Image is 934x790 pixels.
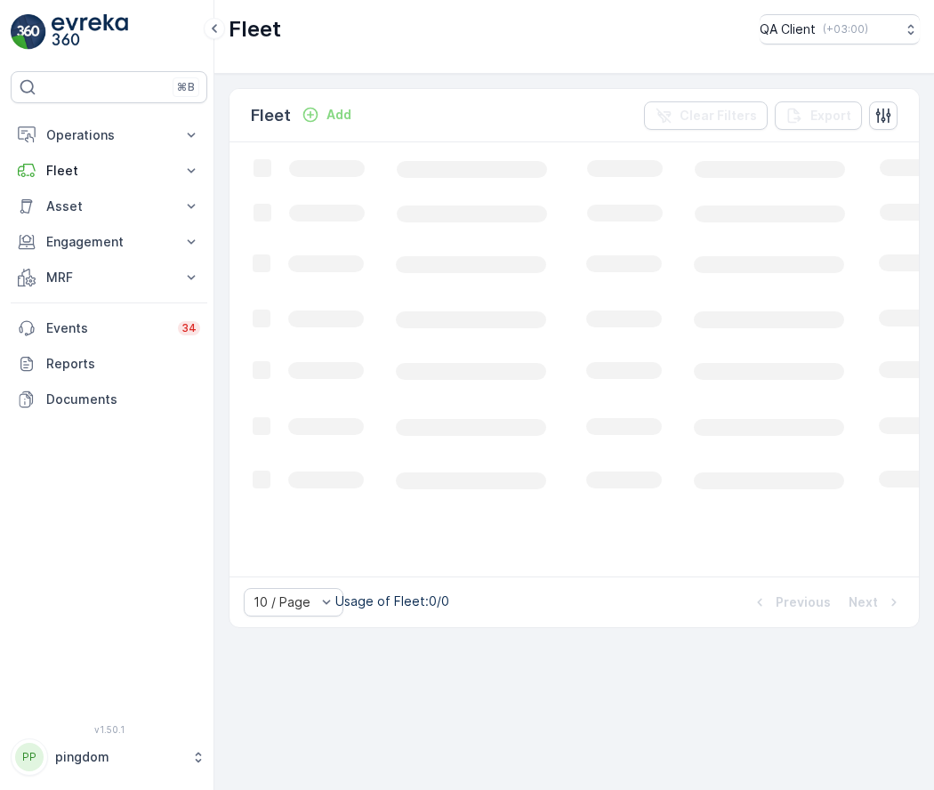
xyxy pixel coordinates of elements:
[46,319,167,337] p: Events
[11,346,207,382] a: Reports
[46,233,172,251] p: Engagement
[810,107,851,125] p: Export
[680,107,757,125] p: Clear Filters
[11,14,46,50] img: logo
[11,310,207,346] a: Events34
[760,14,920,44] button: QA Client(+03:00)
[11,153,207,189] button: Fleet
[11,189,207,224] button: Asset
[52,14,128,50] img: logo_light-DOdMpM7g.png
[11,260,207,295] button: MRF
[11,738,207,776] button: PPpingdom
[181,321,197,335] p: 34
[251,103,291,128] p: Fleet
[46,126,172,144] p: Operations
[55,748,182,766] p: pingdom
[46,162,172,180] p: Fleet
[294,104,358,125] button: Add
[849,593,878,611] p: Next
[11,382,207,417] a: Documents
[46,197,172,215] p: Asset
[749,592,833,613] button: Previous
[760,20,816,38] p: QA Client
[11,724,207,735] span: v 1.50.1
[776,593,831,611] p: Previous
[823,22,868,36] p: ( +03:00 )
[11,117,207,153] button: Operations
[177,80,195,94] p: ⌘B
[15,743,44,771] div: PP
[644,101,768,130] button: Clear Filters
[46,391,200,408] p: Documents
[335,592,449,610] p: Usage of Fleet : 0/0
[229,15,281,44] p: Fleet
[46,269,172,286] p: MRF
[775,101,862,130] button: Export
[11,224,207,260] button: Engagement
[326,106,351,124] p: Add
[46,355,200,373] p: Reports
[847,592,905,613] button: Next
